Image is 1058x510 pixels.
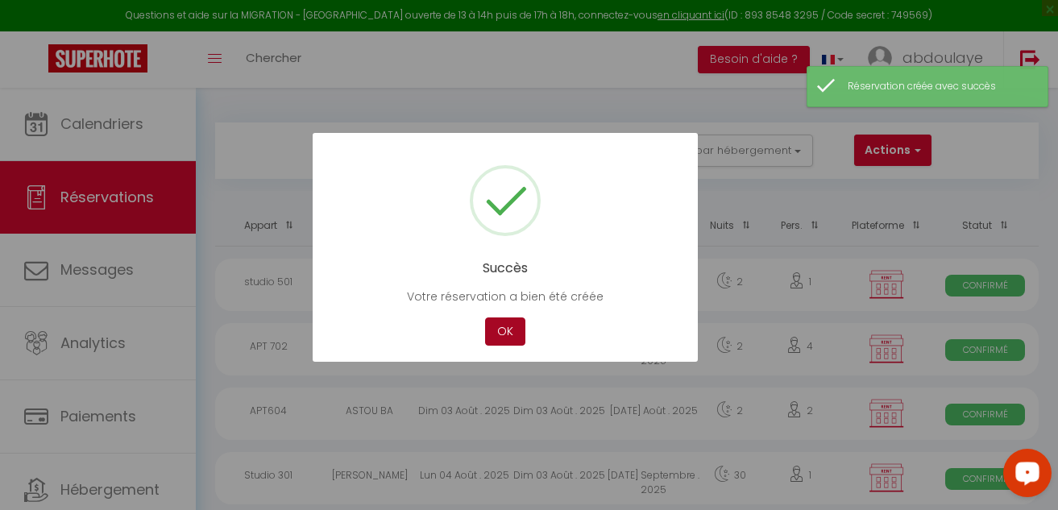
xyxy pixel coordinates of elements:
button: OK [485,317,525,346]
iframe: LiveChat chat widget [990,442,1058,510]
p: Votre réservation a bien été créée [337,288,674,305]
h2: Succès [337,260,674,276]
div: Réservation créée avec succès [848,79,1031,94]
